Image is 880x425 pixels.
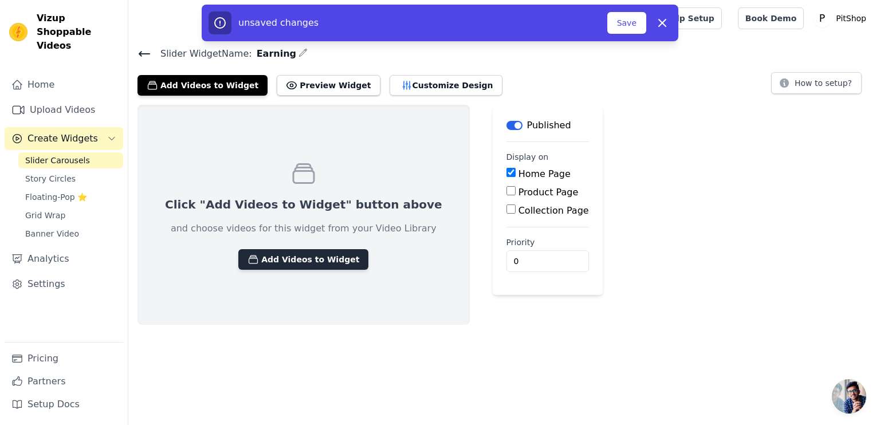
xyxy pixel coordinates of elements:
[5,73,123,96] a: Home
[25,228,79,239] span: Banner Video
[771,72,862,94] button: How to setup?
[137,75,268,96] button: Add Videos to Widget
[518,187,579,198] label: Product Page
[165,196,442,213] p: Click "Add Videos to Widget" button above
[171,222,437,235] p: and choose videos for this widget from your Video Library
[518,205,589,216] label: Collection Page
[25,173,76,184] span: Story Circles
[238,17,319,28] span: unsaved changes
[252,47,296,61] span: Earning
[390,75,502,96] button: Customize Design
[5,99,123,121] a: Upload Videos
[277,75,380,96] button: Preview Widget
[5,347,123,370] a: Pricing
[518,168,571,179] label: Home Page
[25,155,90,166] span: Slider Carousels
[771,80,862,91] a: How to setup?
[527,119,571,132] p: Published
[18,152,123,168] a: Slider Carousels
[18,207,123,223] a: Grid Wrap
[5,247,123,270] a: Analytics
[607,12,646,34] button: Save
[18,226,123,242] a: Banner Video
[5,370,123,393] a: Partners
[298,46,308,61] div: Edit Name
[832,379,866,414] div: Open chat
[506,237,589,248] label: Priority
[5,273,123,296] a: Settings
[151,47,252,61] span: Slider Widget Name:
[18,189,123,205] a: Floating-Pop ⭐
[5,127,123,150] button: Create Widgets
[238,249,368,270] button: Add Videos to Widget
[506,151,549,163] legend: Display on
[18,171,123,187] a: Story Circles
[25,210,65,221] span: Grid Wrap
[5,393,123,416] a: Setup Docs
[25,191,87,203] span: Floating-Pop ⭐
[27,132,98,145] span: Create Widgets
